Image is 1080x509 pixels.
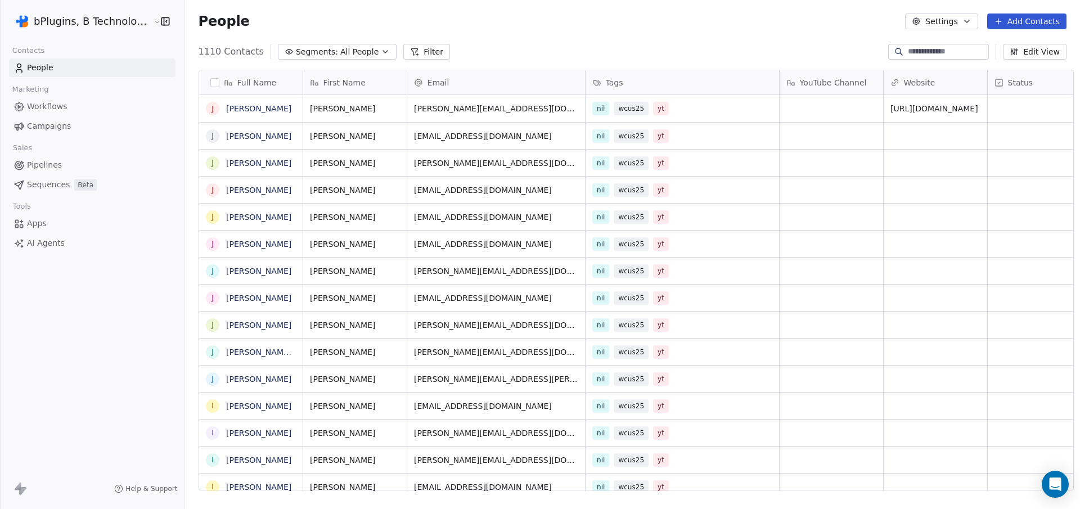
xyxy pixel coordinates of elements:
[414,400,578,412] span: [EMAIL_ADDRESS][DOMAIN_NAME]
[414,346,578,358] span: [PERSON_NAME][EMAIL_ADDRESS][DOMAIN_NAME]
[9,175,175,194] a: SequencesBeta
[592,102,609,115] span: nil
[905,13,978,29] button: Settings
[592,345,609,359] span: nil
[310,184,400,196] span: [PERSON_NAME]
[592,129,609,143] span: nil
[211,481,213,493] div: I
[414,481,578,493] span: [EMAIL_ADDRESS][DOMAIN_NAME]
[653,129,669,143] span: yt
[653,291,669,305] span: yt
[226,159,291,168] a: [PERSON_NAME]
[226,375,291,384] a: [PERSON_NAME]
[27,120,71,132] span: Campaigns
[614,102,649,115] span: wcus25
[414,184,578,196] span: [EMAIL_ADDRESS][DOMAIN_NAME]
[586,70,779,94] div: Tags
[653,318,669,332] span: yt
[340,46,379,58] span: All People
[414,130,578,142] span: [EMAIL_ADDRESS][DOMAIN_NAME]
[653,399,669,413] span: yt
[614,345,649,359] span: wcus25
[310,373,400,385] span: [PERSON_NAME]
[592,210,609,224] span: nil
[653,237,669,251] span: yt
[303,70,407,94] div: First Name
[414,373,578,385] span: [PERSON_NAME][EMAIL_ADDRESS][PERSON_NAME][DOMAIN_NAME]
[211,400,213,412] div: I
[592,264,609,278] span: nil
[614,291,649,305] span: wcus25
[226,348,359,357] a: [PERSON_NAME] [PERSON_NAME]
[780,70,883,94] div: YouTube Channel
[226,294,291,303] a: [PERSON_NAME]
[211,373,213,385] div: J
[614,372,649,386] span: wcus25
[226,456,291,465] a: [PERSON_NAME]
[414,454,578,466] span: [PERSON_NAME][EMAIL_ADDRESS][DOMAIN_NAME]
[310,454,400,466] span: [PERSON_NAME]
[211,103,213,115] div: J
[592,156,609,170] span: nil
[199,13,250,30] span: People
[800,77,867,88] span: YouTube Channel
[653,264,669,278] span: yt
[237,77,277,88] span: Full Name
[310,427,400,439] span: [PERSON_NAME]
[226,213,291,222] a: [PERSON_NAME]
[614,237,649,251] span: wcus25
[614,156,649,170] span: wcus25
[310,157,400,169] span: [PERSON_NAME]
[27,179,70,191] span: Sequences
[9,58,175,77] a: People
[614,210,649,224] span: wcus25
[653,156,669,170] span: yt
[414,265,578,277] span: [PERSON_NAME][EMAIL_ADDRESS][DOMAIN_NAME]
[614,399,649,413] span: wcus25
[16,15,29,28] img: 4d237dd582c592203a1709821b9385ec515ed88537bc98dff7510fb7378bd483%20(2).png
[987,13,1066,29] button: Add Contacts
[9,234,175,253] a: AI Agents
[606,77,623,88] span: Tags
[211,157,213,169] div: J
[1008,77,1033,88] span: Status
[74,179,97,191] span: Beta
[653,183,669,197] span: yt
[211,346,213,358] div: J
[226,240,291,249] a: [PERSON_NAME]
[414,103,578,114] span: [PERSON_NAME][EMAIL_ADDRESS][DOMAIN_NAME]
[226,186,291,195] a: [PERSON_NAME]
[199,70,303,94] div: Full Name
[8,139,37,156] span: Sales
[407,70,585,94] div: Email
[1042,471,1069,498] div: Open Intercom Messenger
[310,103,400,114] span: [PERSON_NAME]
[27,101,67,112] span: Workflows
[125,484,177,493] span: Help & Support
[7,81,53,98] span: Marketing
[414,238,578,250] span: [EMAIL_ADDRESS][DOMAIN_NAME]
[592,399,609,413] span: nil
[226,104,291,113] a: [PERSON_NAME]
[614,480,649,494] span: wcus25
[27,218,47,229] span: Apps
[614,318,649,332] span: wcus25
[653,210,669,224] span: yt
[27,237,65,249] span: AI Agents
[653,426,669,440] span: yt
[614,453,649,467] span: wcus25
[414,427,578,439] span: [PERSON_NAME][EMAIL_ADDRESS][DOMAIN_NAME]
[9,97,175,116] a: Workflows
[9,156,175,174] a: Pipelines
[226,132,291,141] a: [PERSON_NAME]
[653,480,669,494] span: yt
[592,453,609,467] span: nil
[592,426,609,440] span: nil
[414,292,578,304] span: [EMAIL_ADDRESS][DOMAIN_NAME]
[1003,44,1066,60] button: Edit View
[13,12,146,31] button: bPlugins, B Technologies LLC
[310,400,400,412] span: [PERSON_NAME]
[226,321,291,330] a: [PERSON_NAME]
[653,453,669,467] span: yt
[414,319,578,331] span: [PERSON_NAME][EMAIL_ADDRESS][DOMAIN_NAME]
